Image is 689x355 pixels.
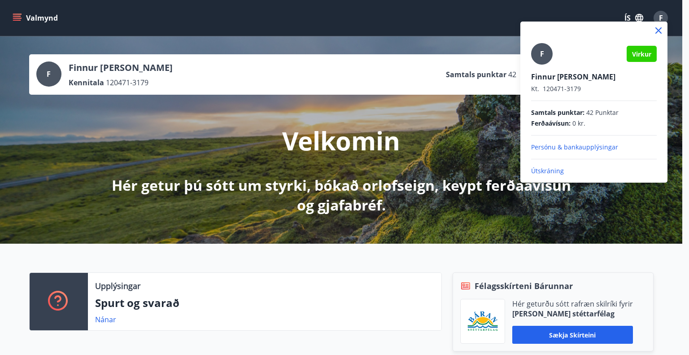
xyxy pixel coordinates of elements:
span: 42 Punktar [586,108,619,117]
span: Ferðaávísun : [531,119,571,128]
span: 0 kr. [572,119,585,128]
span: F [540,49,544,59]
p: Finnur [PERSON_NAME] [531,72,657,82]
span: Virkur [632,50,651,58]
p: 120471-3179 [531,84,657,93]
p: Útskráning [531,167,657,175]
span: Kt. [531,84,539,93]
p: Persónu & bankaupplýsingar [531,143,657,152]
span: Samtals punktar : [531,108,584,117]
